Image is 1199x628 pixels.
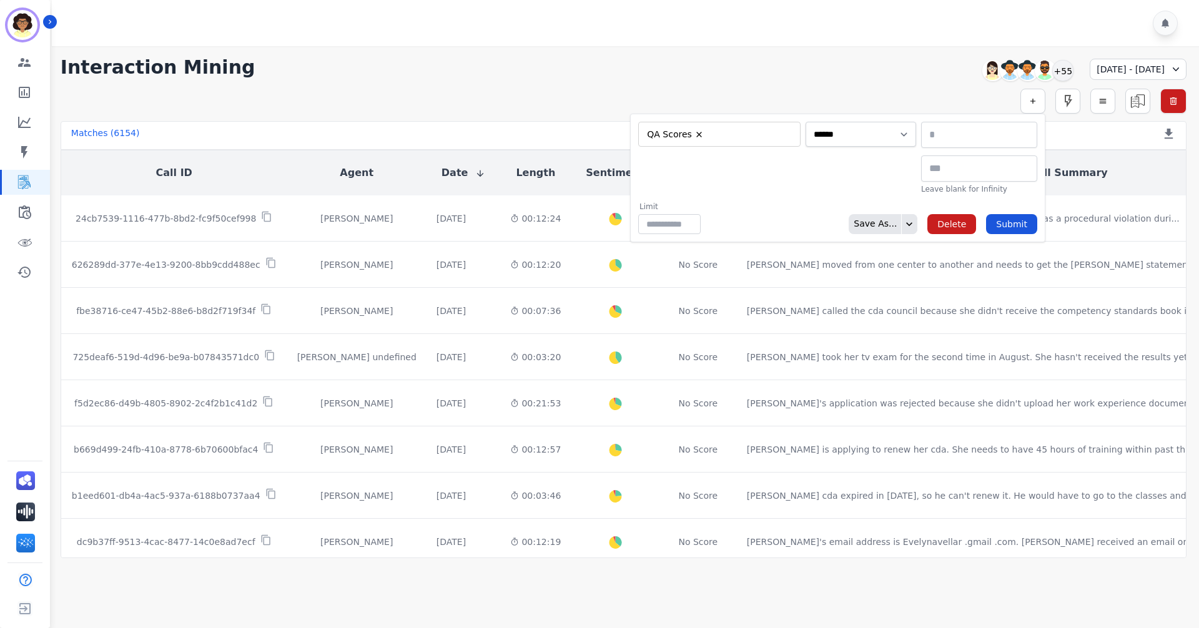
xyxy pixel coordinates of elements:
[297,536,417,548] div: [PERSON_NAME]
[678,536,718,548] div: No Score
[297,305,417,317] div: [PERSON_NAME]
[586,165,644,180] button: Sentiment
[437,489,466,502] div: [DATE]
[77,536,255,548] p: dc9b37ff-9513-4cac-8477-14c0e8ad7ecf
[297,489,417,502] div: [PERSON_NAME]
[297,212,417,225] div: [PERSON_NAME]
[1090,59,1187,80] div: [DATE] - [DATE]
[678,258,718,271] div: No Score
[986,214,1037,234] button: Submit
[510,305,561,317] div: 00:07:36
[76,212,256,225] p: 24cb7539-1116-477b-8bd2-fc9f50cef998
[643,129,708,140] li: QA Scores
[510,258,561,271] div: 00:12:20
[437,397,466,410] div: [DATE]
[921,184,1037,194] div: Leave blank for Infinity
[72,351,259,363] p: 725deaf6-519d-4d96-be9a-b07843571dc0
[641,127,792,142] ul: selected options
[71,127,140,144] div: Matches ( 6154 )
[510,351,561,363] div: 00:03:20
[72,258,260,271] p: 626289dd-377e-4e13-9200-8bb9cdd488ec
[72,489,260,502] p: b1eed601-db4a-4ac5-937a-6188b0737aa4
[927,214,976,234] button: Delete
[297,258,417,271] div: [PERSON_NAME]
[678,351,718,363] div: No Score
[1030,165,1107,180] button: Call Summary
[437,212,466,225] div: [DATE]
[156,165,192,180] button: Call ID
[510,489,561,502] div: 00:03:46
[1052,60,1073,81] div: +55
[510,536,561,548] div: 00:12:19
[340,165,373,180] button: Agent
[678,397,718,410] div: No Score
[437,443,466,456] div: [DATE]
[437,305,466,317] div: [DATE]
[516,165,555,180] button: Length
[7,10,37,40] img: Bordered avatar
[678,443,718,456] div: No Score
[510,443,561,456] div: 00:12:57
[639,202,701,212] label: Limit
[437,536,466,548] div: [DATE]
[74,443,258,456] p: b669d499-24fb-410a-8778-6b70600bfac4
[510,212,561,225] div: 00:12:24
[437,351,466,363] div: [DATE]
[678,305,718,317] div: No Score
[437,258,466,271] div: [DATE]
[74,397,257,410] p: f5d2ec86-d49b-4805-8902-2c4f2b1c41d2
[297,443,417,456] div: [PERSON_NAME]
[678,489,718,502] div: No Score
[849,214,897,234] div: Save As...
[76,305,255,317] p: fbe38716-ce47-45b2-88e6-b8d2f719f34f
[297,397,417,410] div: [PERSON_NAME]
[510,397,561,410] div: 00:21:53
[442,165,486,180] button: Date
[61,56,255,79] h1: Interaction Mining
[297,351,417,363] div: [PERSON_NAME] undefined
[694,130,704,139] button: Remove QA Scores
